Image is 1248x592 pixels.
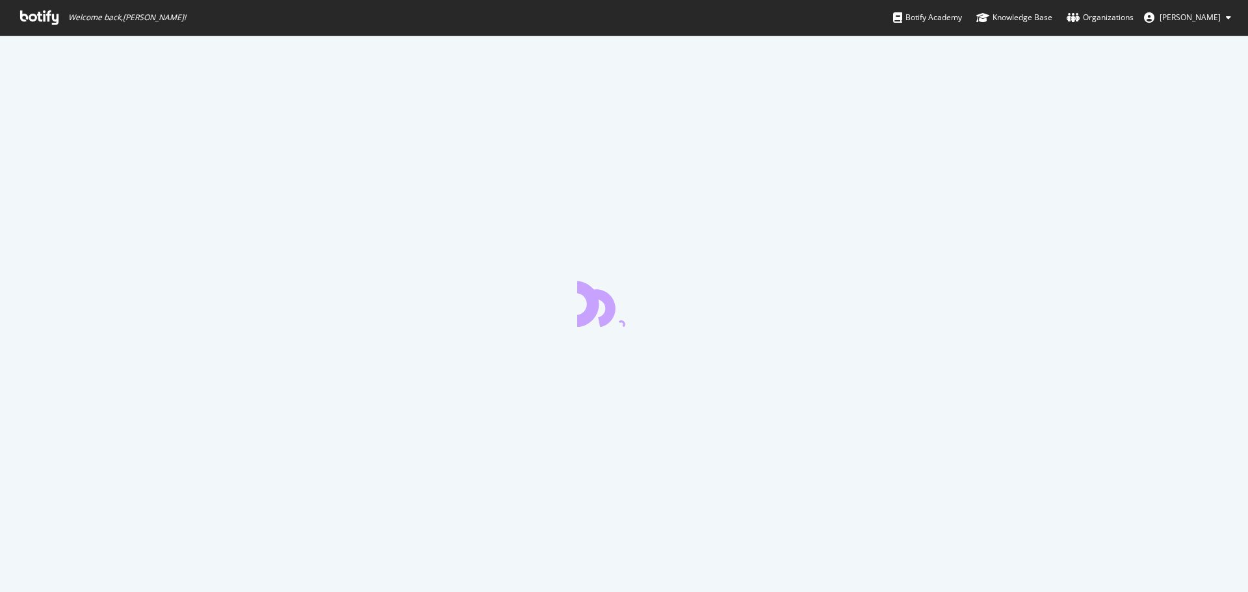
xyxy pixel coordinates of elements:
[893,11,962,24] div: Botify Academy
[1134,7,1241,28] button: [PERSON_NAME]
[1067,11,1134,24] div: Organizations
[577,280,671,327] div: animation
[1160,12,1221,23] span: Anja Alling
[68,12,186,23] span: Welcome back, [PERSON_NAME] !
[976,11,1052,24] div: Knowledge Base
